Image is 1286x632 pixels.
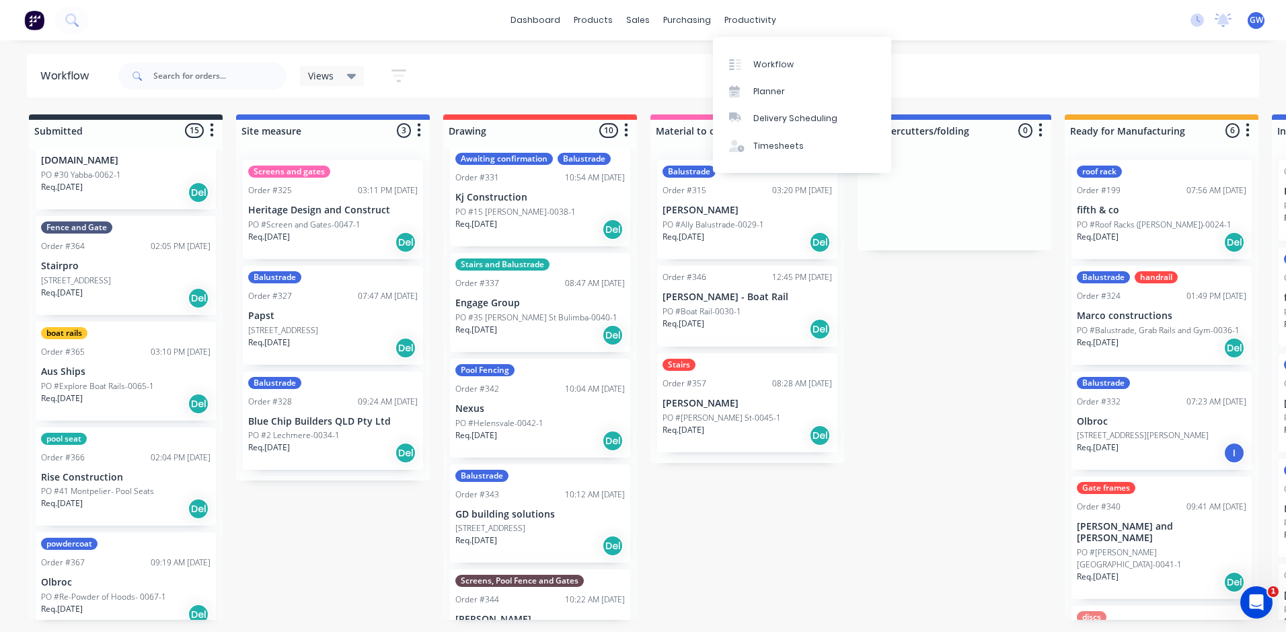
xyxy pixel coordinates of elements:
p: Req. [DATE] [41,603,83,615]
p: PO #Re-Powder of Hoods- 0067-1 [41,591,166,603]
div: BalustradeOrder #31503:20 PM [DATE][PERSON_NAME]PO #Ally Balustrade-0029-1Req.[DATE]Del [657,160,837,259]
p: PO #15 [PERSON_NAME]-0038-1 [455,206,576,218]
div: Order #346 [663,271,706,283]
div: Awaiting confirmationBalustradeOrder #33110:54 AM [DATE]Kj ConstructionPO #15 [PERSON_NAME]-0038-... [450,147,630,246]
div: 10:12 AM [DATE] [565,489,625,501]
p: Rise Construction [41,472,211,483]
div: Del [602,324,623,346]
p: Req. [DATE] [41,497,83,510]
p: Blue Chip Builders QLD Pty Ltd [248,416,418,427]
p: Marco constructions [1077,310,1246,322]
div: Balustrade [558,153,611,165]
p: [STREET_ADDRESS][PERSON_NAME] [1077,429,1209,442]
div: BalustradeOrder #32707:47 AM [DATE]Papst[STREET_ADDRESS]Req.[DATE]Del [243,266,423,365]
div: Del [188,498,209,520]
div: 09:41 AM [DATE] [1186,501,1246,513]
div: 01:49 PM [DATE] [1186,290,1246,302]
img: Factory [24,10,44,30]
p: Papst [248,310,418,322]
p: Nexus [455,403,625,415]
div: Gate framesOrder #34009:41 AM [DATE][PERSON_NAME] and [PERSON_NAME]PO #[PERSON_NAME][GEOGRAPHIC_D... [1071,477,1252,599]
p: PO #2 Lechmere-0034-1 [248,429,340,442]
div: BalustradeOrder #34310:12 AM [DATE]GD building solutions[STREET_ADDRESS]Req.[DATE]Del [450,464,630,563]
div: Del [809,232,831,253]
div: Order #324 [1077,290,1121,302]
div: 02:04 PM [DATE] [151,452,211,464]
p: Olbroc [41,577,211,588]
div: Screens and gates [248,166,330,178]
div: I [1223,442,1245,464]
div: Order #344 [455,594,499,606]
div: Del [188,287,209,309]
div: Del [1223,337,1245,359]
div: BalustradeOrder #33207:23 AM [DATE]Olbroc[STREET_ADDRESS][PERSON_NAME]Req.[DATE]I [1071,372,1252,470]
div: Order #328 [248,396,292,408]
div: 08:28 AM [DATE] [772,378,832,390]
div: roof rack [1077,166,1122,178]
div: 07:47 AM [DATE] [358,290,418,302]
p: Req. [DATE] [41,181,83,193]
div: 02:05 PM [DATE] [151,240,211,252]
div: Del [809,318,831,340]
div: StairsOrder #35708:28 AM [DATE][PERSON_NAME]PO #[PERSON_NAME] St-0045-1Req.[DATE]Del [657,353,837,452]
div: Balustrade [455,470,508,482]
div: BalustradehandrailOrder #32401:49 PM [DATE]Marco constructionsPO #Balustrade, Grab Rails and Gym-... [1071,266,1252,365]
p: Req. [DATE] [41,392,83,405]
div: Del [602,219,623,240]
p: PO #Ally Balustrade-0029-1 [663,219,764,231]
div: boat railsOrder #36503:10 PM [DATE]Aus ShipsPO #Explore Boat Rails-0065-1Req.[DATE]Del [36,322,216,421]
p: Req. [DATE] [663,424,704,436]
div: Del [602,535,623,557]
p: Req. [DATE] [248,231,290,243]
div: Awaiting confirmation [455,153,553,165]
div: productivity [718,10,783,30]
div: pool seat [41,433,87,445]
div: Order #325 [248,184,292,197]
div: handrail [1135,271,1178,283]
div: Order #357 [663,378,706,390]
iframe: Intercom live chat [1240,586,1273,619]
p: [STREET_ADDRESS] [248,324,318,337]
p: Req. [DATE] [663,318,704,330]
div: Del [1223,571,1245,593]
p: Req. [DATE] [455,324,497,336]
p: [STREET_ADDRESS] [455,522,525,534]
div: 09:19 AM [DATE] [151,557,211,569]
p: Req. [DATE] [1077,442,1119,454]
p: PO #Balustrade, Grab Rails and Gym-0036-1 [1077,324,1240,337]
div: boat rails [41,327,87,339]
p: Req. [DATE] [663,231,704,243]
div: 03:20 PM [DATE] [772,184,832,197]
p: PO #30 Yabba-0062-1 [41,169,121,181]
div: Stairs [663,359,695,371]
p: PO #35 [PERSON_NAME] St Bulimba-0040-1 [455,312,617,324]
div: pool seatOrder #36602:04 PM [DATE]Rise ConstructionPO #41 Montpelier- Pool SeatsReq.[DATE]Del [36,427,216,526]
p: Req. [DATE] [248,337,290,349]
div: Order #315 [663,184,706,197]
div: Stairs and Balustrade [455,258,550,271]
div: Timesheets [753,140,804,152]
p: Req. [DATE] [455,534,497,547]
div: Order #367 [41,557,85,569]
div: Workflow [40,68,96,84]
p: Req. [DATE] [41,287,83,299]
div: Balustrade [1077,377,1130,389]
p: PO #Roof Racks ([PERSON_NAME])-0024-1 [1077,219,1232,231]
a: dashboard [504,10,567,30]
div: powdercoatOrder #36709:19 AM [DATE]OlbrocPO #Re-Powder of Hoods- 0067-1Req.[DATE]Del [36,532,216,631]
p: Olbroc [1077,416,1246,427]
div: 03:10 PM [DATE] [151,346,211,358]
div: Balustrade [1077,271,1130,283]
p: PO #41 Montpelier- Pool Seats [41,485,154,497]
div: 10:54 AM [DATE] [565,172,625,184]
div: sales [619,10,656,30]
div: Order #343 [455,489,499,501]
div: Order #199 [1077,184,1121,197]
p: Req. [DATE] [1077,231,1119,243]
div: Del [602,430,623,452]
div: Order #342 [455,383,499,395]
div: Planner [753,85,785,98]
div: Del [188,182,209,203]
div: Order #34612:45 PM [DATE][PERSON_NAME] - Boat RailPO #Boat Rail-0030-1Req.[DATE]Del [657,266,837,347]
div: 08:47 AM [DATE] [565,277,625,289]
